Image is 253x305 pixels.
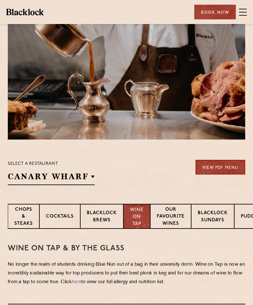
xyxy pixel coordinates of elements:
[8,171,95,185] h2: Canary Wharf
[8,160,95,168] p: Select a restaurant
[130,207,144,228] p: Wine on Tap
[87,210,117,224] p: Blacklock Brews
[157,206,185,228] p: Our favourite wines
[6,9,44,15] img: BL_Textured_Logo-footer-cropped.svg
[72,280,81,284] a: here
[46,213,74,221] p: Cocktails
[14,206,33,228] p: Chops & Steaks
[198,210,228,224] p: Blacklock Sundays
[8,260,245,287] p: No longer the realm of students drinking Blue Nun out of a bag in their university dorm. Wine on ...
[194,5,236,19] div: Book Now
[8,244,245,253] h3: WINE on tap & by the glass
[196,160,245,175] a: View PDF Menu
